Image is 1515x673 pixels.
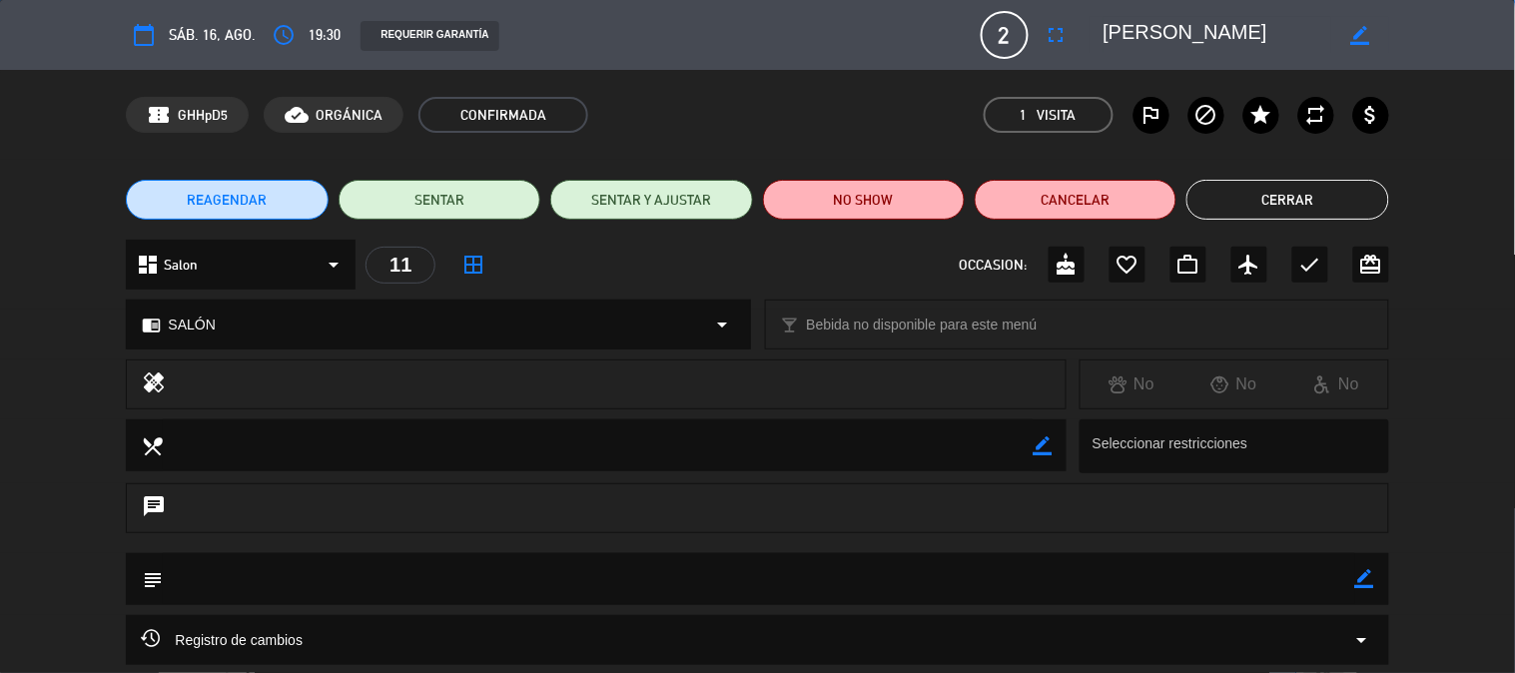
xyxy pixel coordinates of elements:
span: OCCASION: [960,254,1028,277]
i: card_giftcard [1359,253,1383,277]
button: Cancelar [975,180,1176,220]
i: chat [142,494,166,522]
i: work_outline [1176,253,1200,277]
span: GHHpD5 [178,104,228,127]
i: repeat [1304,103,1328,127]
i: border_color [1033,436,1052,455]
span: 2 [981,11,1029,59]
i: border_all [461,253,485,277]
span: 1 [1021,104,1028,127]
em: Visita [1038,104,1077,127]
span: confirmation_number [147,103,171,127]
span: Salon [164,254,198,277]
i: subject [141,568,163,590]
span: Bebida no disponible para este menú [807,314,1038,336]
i: favorite_border [1116,253,1139,277]
i: block [1194,103,1218,127]
i: airplanemode_active [1237,253,1261,277]
i: arrow_drop_down [322,253,346,277]
span: SALÓN [168,314,215,336]
button: SENTAR Y AJUSTAR [550,180,752,220]
i: local_bar [781,316,800,335]
i: access_time [272,23,296,47]
button: access_time [266,17,302,53]
i: fullscreen [1045,23,1069,47]
button: REAGENDAR [126,180,328,220]
i: cake [1055,253,1079,277]
i: arrow_drop_down [1350,628,1374,652]
div: No [1285,371,1388,397]
button: Cerrar [1186,180,1388,220]
i: chrome_reader_mode [142,316,161,335]
i: local_dining [141,434,163,456]
i: star [1249,103,1273,127]
span: CONFIRMADA [418,97,588,133]
div: 11 [366,247,435,284]
i: attach_money [1359,103,1383,127]
div: REQUERIR GARANTÍA [361,21,498,51]
div: No [1182,371,1285,397]
button: calendar_today [126,17,162,53]
span: ORGÁNICA [316,104,382,127]
span: sáb. 16, ago. [169,23,256,47]
div: No [1081,371,1183,397]
i: dashboard [136,253,160,277]
button: SENTAR [339,180,540,220]
i: outlined_flag [1139,103,1163,127]
button: NO SHOW [763,180,965,220]
button: fullscreen [1039,17,1075,53]
i: check [1298,253,1322,277]
i: cloud_done [285,103,309,127]
i: calendar_today [132,23,156,47]
i: arrow_drop_down [711,313,735,336]
i: border_color [1350,26,1369,45]
i: border_color [1355,569,1374,588]
span: REAGENDAR [188,190,268,211]
i: healing [142,370,166,398]
span: Registro de cambios [141,628,303,652]
span: 19:30 [309,23,341,47]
